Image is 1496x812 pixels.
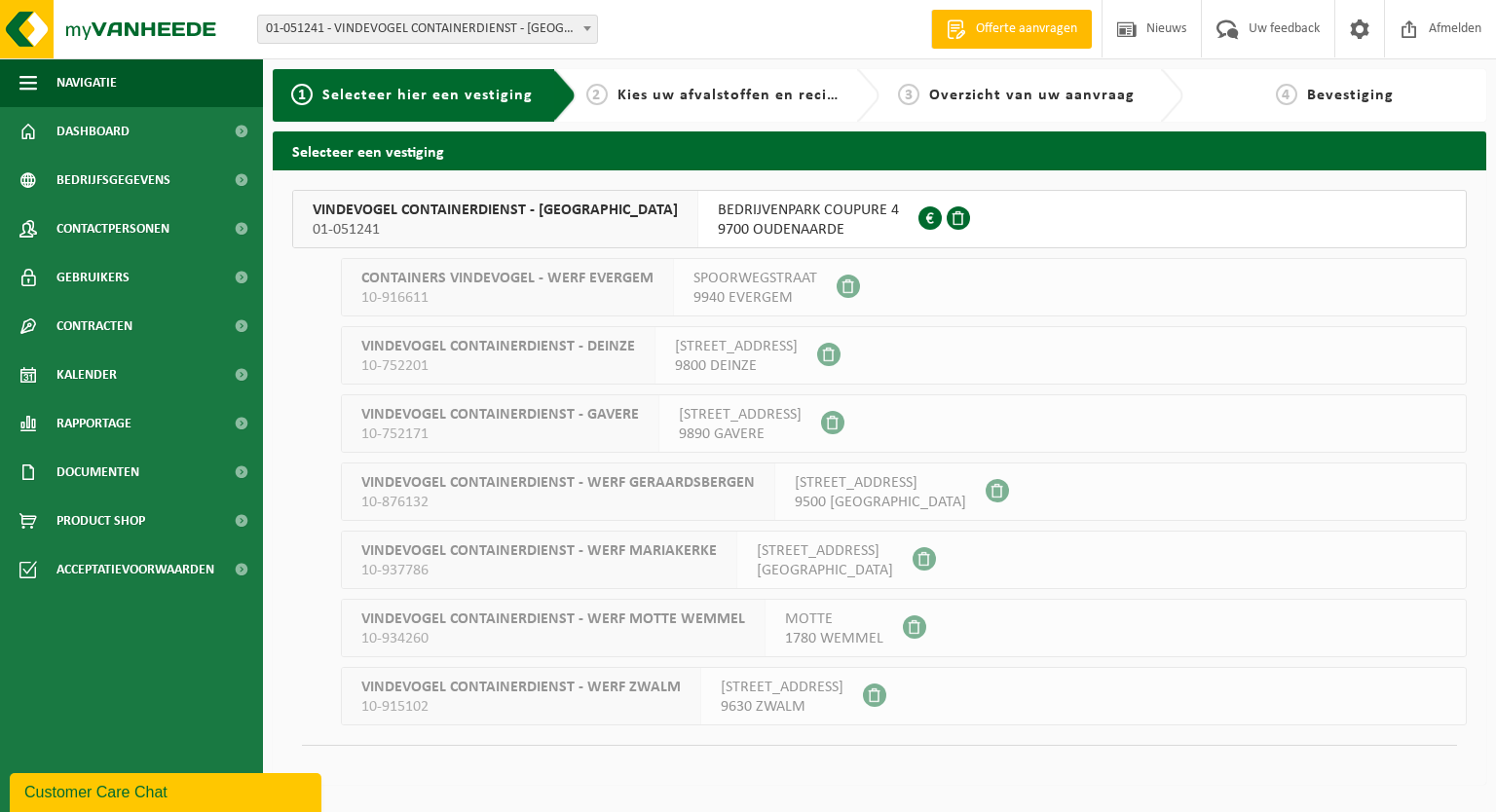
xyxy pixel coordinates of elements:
span: 01-051241 - VINDEVOGEL CONTAINERDIENST - OUDENAARDE - OUDENAARDE [258,16,597,43]
span: 10-934260 [361,629,745,648]
span: Offerte aanvragen [971,19,1082,39]
span: VINDEVOGEL CONTAINERDIENST - DEINZE [361,337,635,356]
span: 9700 OUDENAARDE [718,220,899,240]
span: 9940 EVERGEM [693,288,817,308]
iframe: chat widget [10,769,325,812]
a: Offerte aanvragen [931,10,1092,49]
span: Gebruikers [56,253,130,302]
span: [GEOGRAPHIC_DATA] [757,561,893,580]
span: Overzicht van uw aanvraag [929,88,1135,103]
span: Acceptatievoorwaarden [56,545,214,594]
span: Rapportage [56,399,131,448]
span: 10-937786 [361,561,717,580]
span: [STREET_ADDRESS] [675,337,798,356]
span: 9630 ZWALM [721,697,843,717]
span: 1 [291,84,313,105]
span: VINDEVOGEL CONTAINERDIENST - [GEOGRAPHIC_DATA] [313,201,678,220]
span: BEDRIJVENPARK COUPURE 4 [718,201,899,220]
span: Kalender [56,351,117,399]
span: SPOORWEGSTRAAT [693,269,817,288]
button: VINDEVOGEL CONTAINERDIENST - [GEOGRAPHIC_DATA] 01-051241 BEDRIJVENPARK COUPURE 49700 OUDENAARDE [292,190,1467,248]
span: 4 [1276,84,1297,105]
span: VINDEVOGEL CONTAINERDIENST - GAVERE [361,405,639,424]
span: Selecteer hier een vestiging [322,88,533,103]
span: Kies uw afvalstoffen en recipiënten [617,88,885,103]
span: 3 [898,84,919,105]
span: VINDEVOGEL CONTAINERDIENST - WERF ZWALM [361,678,681,697]
span: [STREET_ADDRESS] [795,473,966,493]
span: 1780 WEMMEL [785,629,883,648]
span: Navigatie [56,58,117,107]
span: Bedrijfsgegevens [56,156,170,204]
h2: Selecteer een vestiging [273,131,1486,169]
span: 01-051241 - VINDEVOGEL CONTAINERDIENST - OUDENAARDE - OUDENAARDE [257,15,598,44]
span: 2 [586,84,608,105]
span: 10-915102 [361,697,681,717]
span: [STREET_ADDRESS] [757,541,893,561]
span: Bevestiging [1307,88,1394,103]
span: 9500 [GEOGRAPHIC_DATA] [795,493,966,512]
span: Contactpersonen [56,204,169,253]
span: 10-916611 [361,288,654,308]
span: VINDEVOGEL CONTAINERDIENST - WERF MARIAKERKE [361,541,717,561]
span: 10-752201 [361,356,635,376]
span: VINDEVOGEL CONTAINERDIENST - WERF GERAARDSBERGEN [361,473,755,493]
span: [STREET_ADDRESS] [679,405,802,424]
span: VINDEVOGEL CONTAINERDIENST - WERF MOTTE WEMMEL [361,609,745,629]
span: 01-051241 [313,220,678,240]
span: 10-752171 [361,424,639,444]
span: Dashboard [56,107,130,156]
span: 9800 DEINZE [675,356,798,376]
span: Product Shop [56,497,145,545]
span: Documenten [56,448,139,497]
span: CONTAINERS VINDEVOGEL - WERF EVERGEM [361,269,654,288]
span: Contracten [56,302,132,351]
span: [STREET_ADDRESS] [721,678,843,697]
span: 9890 GAVERE [679,424,802,444]
span: 10-876132 [361,493,755,512]
span: MOTTE [785,609,883,629]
